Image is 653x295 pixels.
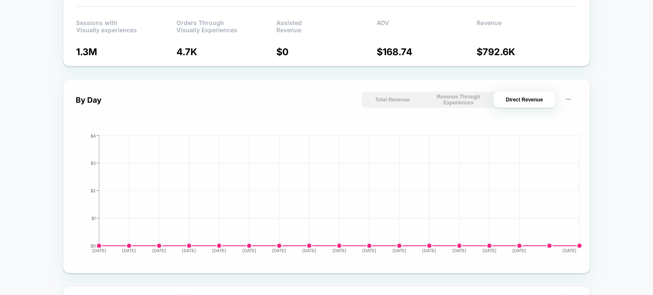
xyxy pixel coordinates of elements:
tspan: [DATE] [483,248,497,253]
tspan: $3 [91,160,96,166]
tspan: [DATE] [272,248,286,253]
p: Sessions with Visually experiences [76,19,176,32]
tspan: $2 [91,188,96,193]
tspan: [DATE] [332,248,346,253]
tspan: [DATE] [392,248,406,253]
p: 1.3M [76,46,176,57]
p: Assisted Revenue [276,19,377,32]
button: Direct Revenue [494,92,555,108]
p: $ 0 [276,46,377,57]
p: 4.7K [176,46,277,57]
tspan: [DATE] [362,248,376,253]
p: $ 792.6K [477,46,577,57]
tspan: [DATE] [562,248,576,253]
p: Revenue [477,19,577,32]
tspan: [DATE] [122,248,136,253]
button: Revenue Through Experiences [428,92,489,108]
p: Orders Through Visually Experiences [176,19,277,32]
tspan: $4 [91,133,96,138]
button: Total Revenue [362,92,423,108]
tspan: [DATE] [212,248,226,253]
tspan: [DATE] [422,248,436,253]
tspan: $1 [91,216,96,221]
tspan: [DATE] [452,248,466,253]
tspan: [DATE] [92,248,106,253]
tspan: [DATE] [152,248,166,253]
p: AOV [377,19,477,32]
div: By Day [76,96,102,104]
p: $ 168.74 [377,46,477,57]
tspan: [DATE] [302,248,316,253]
tspan: [DATE] [182,248,196,253]
tspan: [DATE] [242,248,256,253]
tspan: $0 [91,243,96,248]
tspan: [DATE] [512,248,526,253]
